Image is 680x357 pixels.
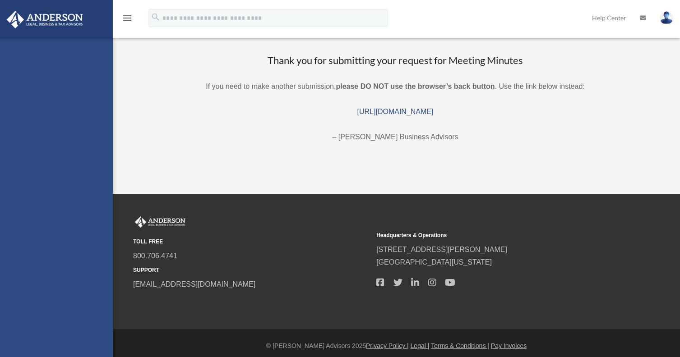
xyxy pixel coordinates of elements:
[357,108,434,115] a: [URL][DOMAIN_NAME]
[122,131,669,143] p: – [PERSON_NAME] Business Advisors
[491,342,527,349] a: Pay Invoices
[376,246,507,253] a: [STREET_ADDRESS][PERSON_NAME]
[133,252,177,260] a: 800.706.4741
[376,231,613,240] small: Headquarters & Operations
[122,13,133,23] i: menu
[122,80,669,93] p: If you need to make another submission, . Use the link below instead:
[133,237,370,247] small: TOLL FREE
[122,16,133,23] a: menu
[133,216,187,228] img: Anderson Advisors Platinum Portal
[133,280,255,288] a: [EMAIL_ADDRESS][DOMAIN_NAME]
[113,340,680,352] div: © [PERSON_NAME] Advisors 2025
[411,342,430,349] a: Legal |
[660,11,673,24] img: User Pic
[122,54,669,68] h3: Thank you for submitting your request for Meeting Minutes
[133,265,370,275] small: SUPPORT
[376,258,492,266] a: [GEOGRAPHIC_DATA][US_STATE]
[4,11,86,28] img: Anderson Advisors Platinum Portal
[366,342,409,349] a: Privacy Policy |
[151,12,161,22] i: search
[336,82,495,90] b: please DO NOT use the browser’s back button
[431,342,489,349] a: Terms & Conditions |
